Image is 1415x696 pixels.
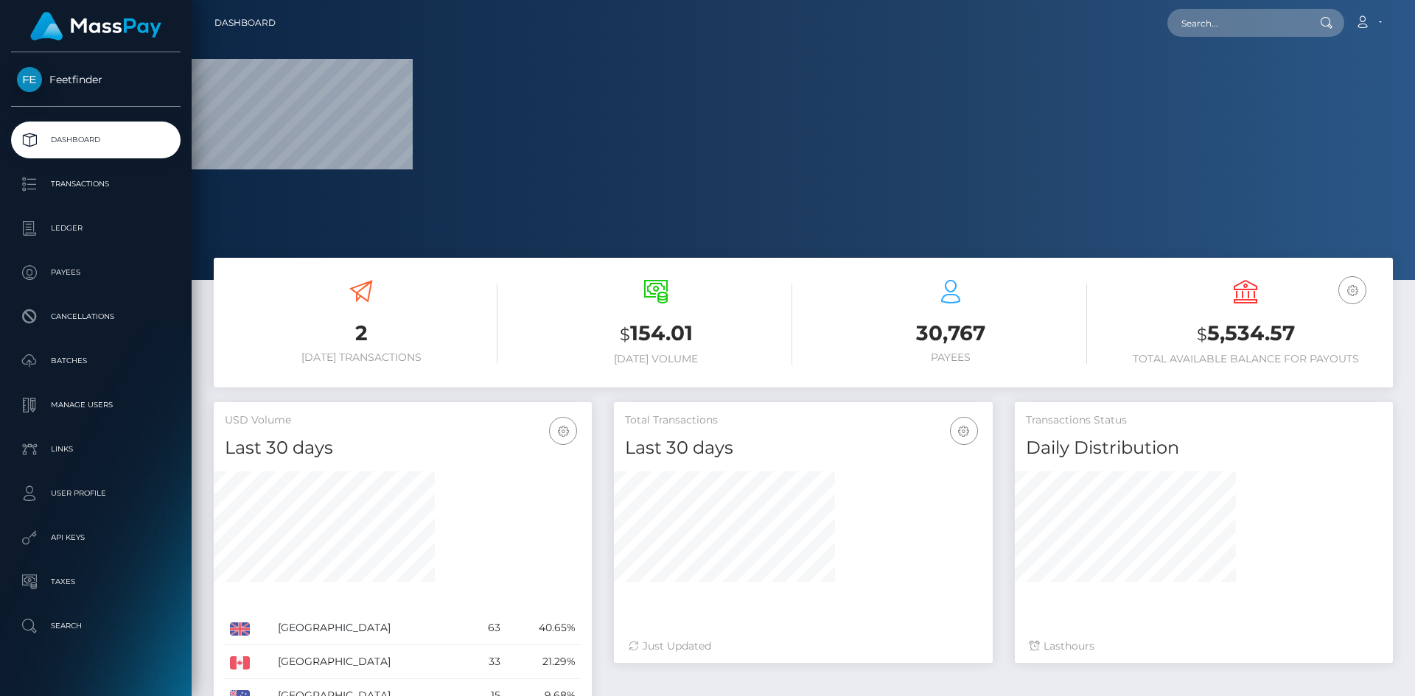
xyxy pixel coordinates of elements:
h4: Last 30 days [225,435,581,461]
h6: Payees [814,351,1087,364]
small: $ [620,324,630,345]
a: Dashboard [11,122,181,158]
h5: USD Volume [225,413,581,428]
a: Manage Users [11,387,181,423]
h3: 5,534.57 [1109,319,1382,349]
img: GB.png [230,622,250,636]
p: Payees [17,261,175,284]
a: Transactions [11,166,181,203]
p: Taxes [17,571,175,593]
h3: 30,767 [814,319,1087,348]
td: [GEOGRAPHIC_DATA] [273,645,469,679]
p: Cancellations [17,306,175,328]
p: Links [17,438,175,460]
h5: Transactions Status [1026,413,1382,428]
a: Batches [11,342,181,379]
p: Dashboard [17,129,175,151]
div: Just Updated [629,639,977,654]
p: Manage Users [17,394,175,416]
h6: [DATE] Transactions [225,351,497,364]
a: Cancellations [11,298,181,335]
td: 40.65% [506,611,581,645]
a: Search [11,608,181,644]
a: Ledger [11,210,181,247]
h6: Total Available Balance for Payouts [1109,353,1382,365]
img: MassPay Logo [30,12,161,41]
p: Batches [17,350,175,372]
h3: 154.01 [520,319,792,349]
p: Transactions [17,173,175,195]
p: User Profile [17,482,175,505]
a: Dashboard [214,7,276,38]
a: API Keys [11,519,181,556]
img: CA.png [230,656,250,669]
h4: Last 30 days [625,435,981,461]
a: Payees [11,254,181,291]
p: Search [17,615,175,637]
h3: 2 [225,319,497,348]
span: Feetfinder [11,73,181,86]
a: Links [11,431,181,468]
input: Search... [1167,9,1306,37]
td: 63 [469,611,506,645]
a: Taxes [11,563,181,600]
p: API Keys [17,527,175,549]
div: Last hours [1030,639,1378,654]
small: $ [1197,324,1207,345]
td: 21.29% [506,645,581,679]
td: 33 [469,645,506,679]
a: User Profile [11,475,181,512]
h5: Total Transactions [625,413,981,428]
img: Feetfinder [17,67,42,92]
h4: Daily Distribution [1026,435,1382,461]
td: [GEOGRAPHIC_DATA] [273,611,469,645]
h6: [DATE] Volume [520,353,792,365]
p: Ledger [17,217,175,239]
